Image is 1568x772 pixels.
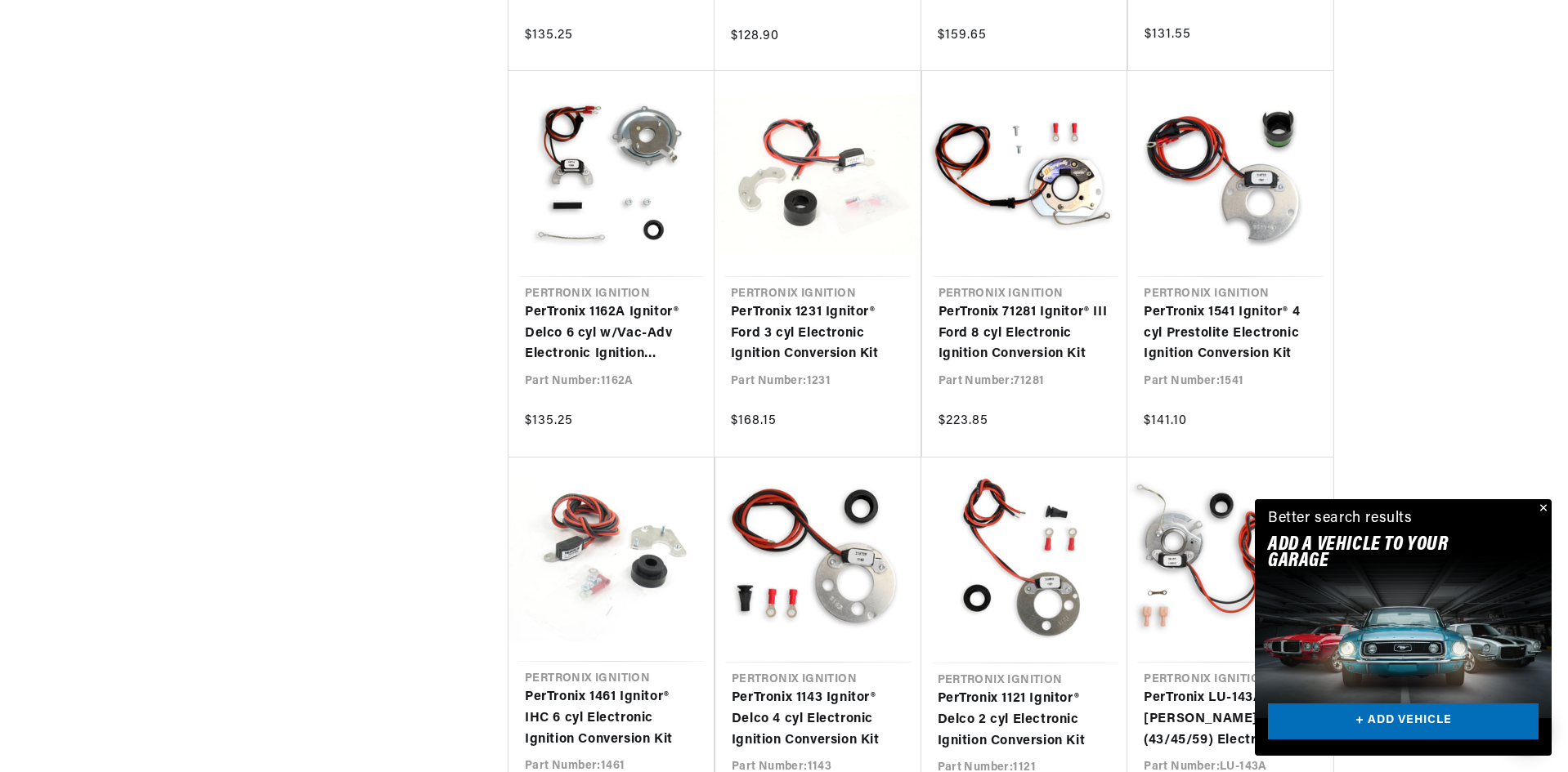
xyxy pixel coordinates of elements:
[1532,499,1552,519] button: Close
[939,302,1112,365] a: PerTronix 71281 Ignitor® III Ford 8 cyl Electronic Ignition Conversion Kit
[1268,507,1413,531] div: Better search results
[1268,537,1498,570] h2: Add A VEHICLE to your garage
[731,302,904,365] a: PerTronix 1231 Ignitor® Ford 3 cyl Electronic Ignition Conversion Kit
[938,689,1112,752] a: PerTronix 1121 Ignitor® Delco 2 cyl Electronic Ignition Conversion Kit
[1268,703,1539,740] a: + ADD VEHICLE
[732,688,905,751] a: PerTronix 1143 Ignitor® Delco 4 cyl Electronic Ignition Conversion Kit
[525,302,698,365] a: PerTronix 1162A Ignitor® Delco 6 cyl w/Vac-Adv Electronic Ignition Conversion Kit
[525,687,697,750] a: PerTronix 1461 Ignitor® IHC 6 cyl Electronic Ignition Conversion Kit
[1144,302,1317,365] a: PerTronix 1541 Ignitor® 4 cyl Prestolite Electronic Ignition Conversion Kit
[1144,688,1317,751] a: PerTronix LU-143A Ignitor® [PERSON_NAME] 4 cyl (43/45/59) Electronic Ignition Conversion Kit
